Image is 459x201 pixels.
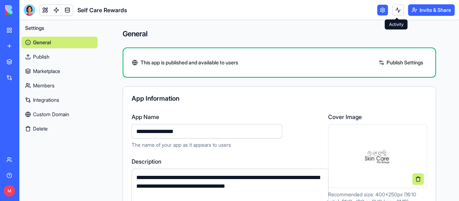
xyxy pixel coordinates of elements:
button: Invite & Share [408,4,455,16]
a: General [22,37,98,48]
button: Settings [22,22,98,34]
a: Publish Settings [375,57,427,68]
span: neutral face reaction [114,150,133,164]
a: Marketplace [22,65,98,77]
span: 😐 [118,150,128,164]
a: Custom Domain [22,109,98,120]
div: App Information [132,95,427,102]
a: Publish [22,51,98,63]
img: Preview [349,127,406,185]
a: Members [22,80,98,91]
img: logo [5,5,49,15]
label: Description [132,157,328,166]
div: Activity [385,19,408,29]
div: Did this answer your question? [9,142,238,150]
button: go back [5,3,18,17]
span: 😞 [99,150,110,164]
button: Collapse window [216,3,229,17]
span: M [4,185,15,197]
span: disappointed reaction [95,150,114,164]
span: Settings [25,24,44,32]
span: Self Care Rewards [77,6,127,14]
h4: General [123,29,436,39]
div: Close [229,3,242,16]
span: smiley reaction [133,150,151,164]
p: The name of your app as it appears to users [132,141,320,149]
button: Delete [22,123,98,134]
a: Open in help center [95,173,152,179]
label: Cover Image [328,113,427,121]
a: Integrations [22,94,98,106]
span: This app is published and available to users [141,59,238,66]
label: App Name [132,113,320,121]
span: 😃 [137,150,147,164]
